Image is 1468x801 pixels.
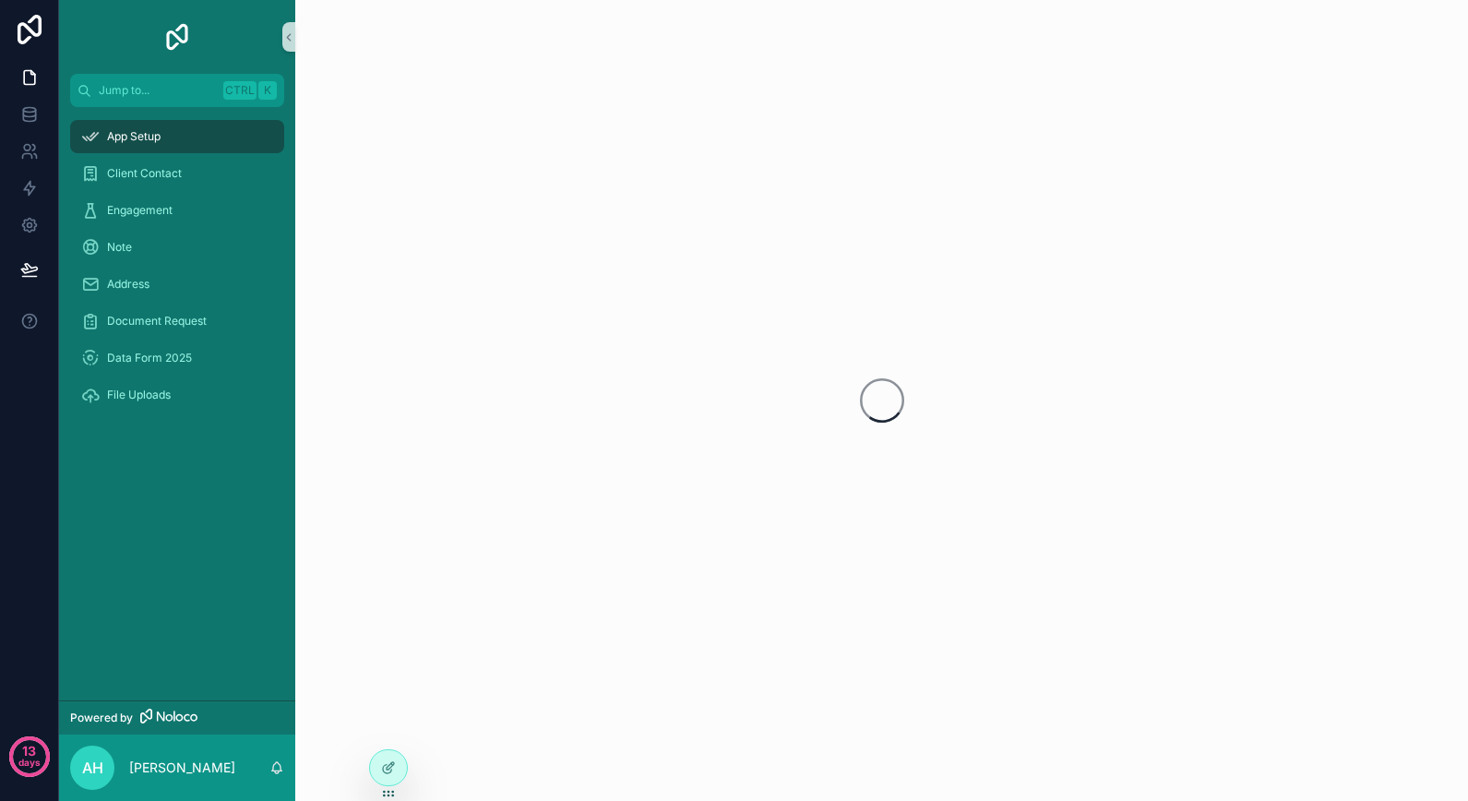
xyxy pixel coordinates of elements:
[99,83,216,98] span: Jump to...
[107,314,207,329] span: Document Request
[18,749,41,775] p: days
[107,240,132,255] span: Note
[107,277,149,292] span: Address
[22,742,36,760] p: 13
[70,194,284,227] a: Engagement
[260,83,275,98] span: K
[70,378,284,412] a: File Uploads
[70,120,284,153] a: App Setup
[59,107,295,436] div: scrollable content
[162,22,192,52] img: App logo
[70,305,284,338] a: Document Request
[70,268,284,301] a: Address
[129,759,235,777] p: [PERSON_NAME]
[107,166,182,181] span: Client Contact
[107,129,161,144] span: App Setup
[223,81,257,100] span: Ctrl
[70,341,284,375] a: Data Form 2025
[82,757,103,779] span: AH
[70,231,284,264] a: Note
[70,711,133,725] span: Powered by
[107,351,192,365] span: Data Form 2025
[107,203,173,218] span: Engagement
[70,157,284,190] a: Client Contact
[70,74,284,107] button: Jump to...CtrlK
[107,388,171,402] span: File Uploads
[59,700,295,735] a: Powered by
